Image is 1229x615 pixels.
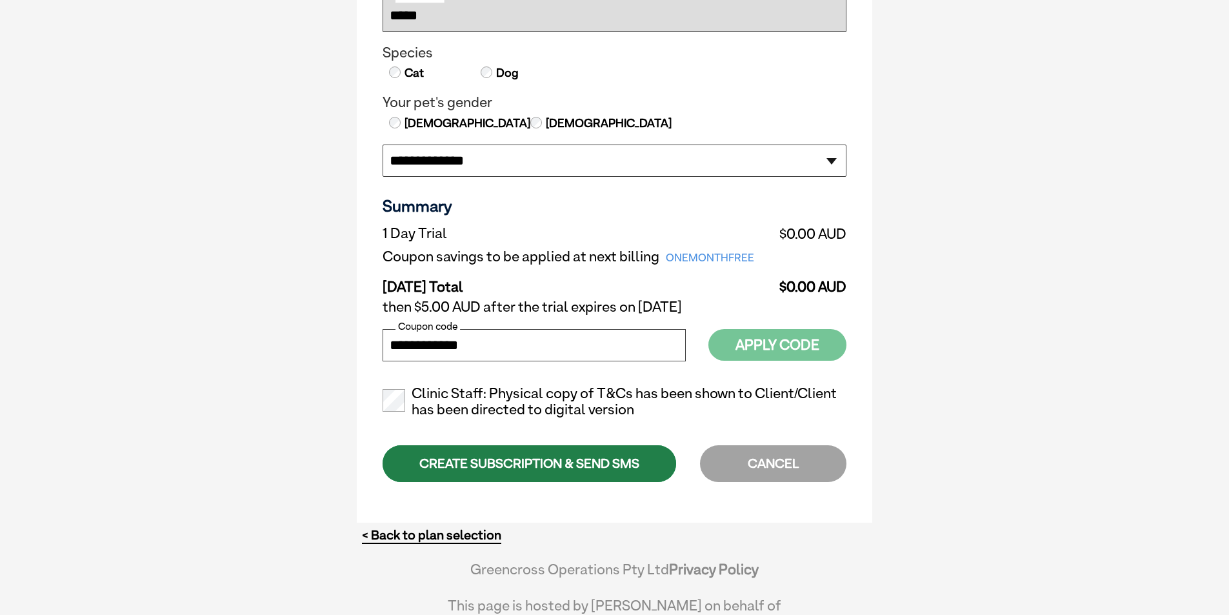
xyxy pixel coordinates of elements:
[383,268,774,296] td: [DATE] Total
[383,385,846,419] label: Clinic Staff: Physical copy of T&Cs has been shown to Client/Client has been directed to digital ...
[700,445,846,482] div: CANCEL
[383,389,405,412] input: Clinic Staff: Physical copy of T&Cs has been shown to Client/Client has been directed to digital ...
[774,222,846,245] td: $0.00 AUD
[669,561,759,578] a: Privacy Policy
[383,196,846,216] h3: Summary
[774,268,846,296] td: $0.00 AUD
[395,321,460,332] label: Coupon code
[428,561,801,590] div: Greencross Operations Pty Ltd
[383,222,774,245] td: 1 Day Trial
[659,249,761,267] span: ONEMONTHFREE
[708,329,846,361] button: Apply Code
[383,296,846,319] td: then $5.00 AUD after the trial expires on [DATE]
[383,445,676,482] div: CREATE SUBSCRIPTION & SEND SMS
[383,94,846,111] legend: Your pet's gender
[383,45,846,61] legend: Species
[383,245,774,268] td: Coupon savings to be applied at next billing
[362,527,501,543] a: < Back to plan selection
